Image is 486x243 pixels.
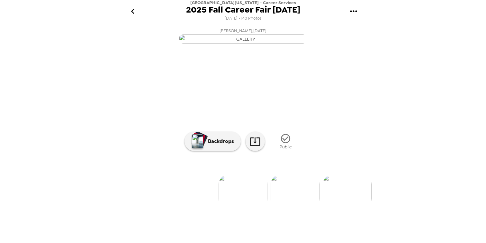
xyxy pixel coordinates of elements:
span: [DATE] • 148 Photos [225,14,262,23]
button: Public [270,129,302,154]
button: [PERSON_NAME],[DATE] [114,25,372,46]
span: 2025 Fall Career Fair [DATE] [186,5,300,14]
button: go back [122,1,143,22]
button: gallery menu [343,1,364,22]
img: gallery [179,34,307,44]
span: [PERSON_NAME] , [DATE] [220,27,266,34]
span: Public [280,144,292,150]
p: Backdrops [205,137,234,145]
img: gallery [219,175,267,208]
img: gallery [323,175,372,208]
button: Backdrops [184,132,241,151]
img: gallery [271,175,319,208]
